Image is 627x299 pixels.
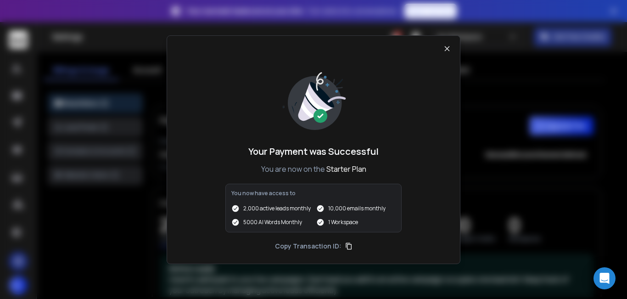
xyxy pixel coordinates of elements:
h1: Your Payment was Successful [248,145,379,158]
div: 5000 AI Words Monthly [231,218,311,226]
span: Starter Plan [326,164,366,174]
p: Copy Transaction ID: [275,242,341,251]
p: You now have access to [231,190,396,197]
div: 1 Workspace [316,218,396,226]
p: You are now on the [261,164,366,175]
div: 10,000 emails monthly [316,204,396,213]
div: Open Intercom Messenger [593,267,616,289]
img: image [279,67,348,136]
div: 2,000 active leads monthly [231,204,311,213]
